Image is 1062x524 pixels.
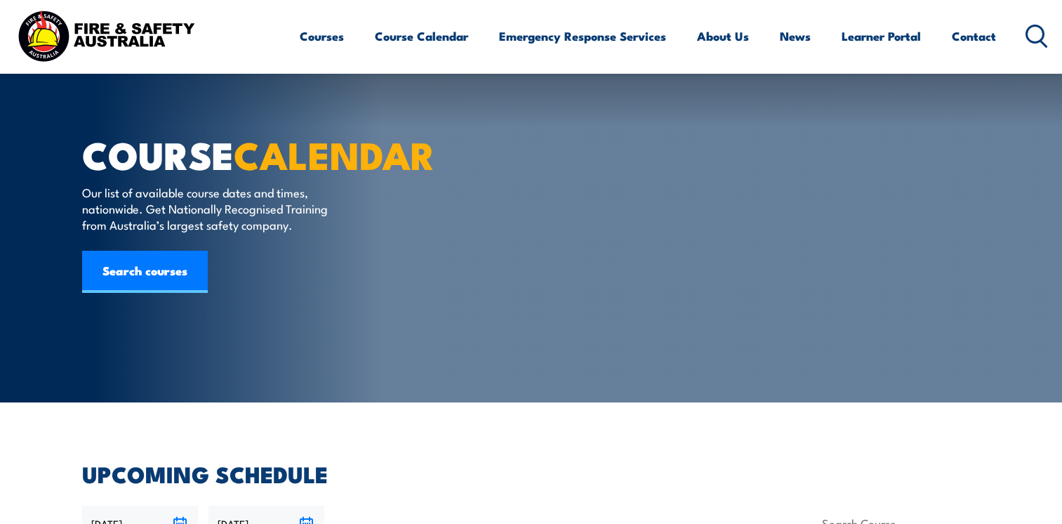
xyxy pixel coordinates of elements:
a: Emergency Response Services [499,18,666,55]
a: Learner Portal [842,18,921,55]
a: Search courses [82,251,208,293]
a: Courses [300,18,344,55]
h2: UPCOMING SCHEDULE [82,464,981,483]
h1: COURSE [82,138,429,171]
strong: CALENDAR [234,124,435,183]
a: Course Calendar [375,18,468,55]
p: Our list of available course dates and times, nationwide. Get Nationally Recognised Training from... [82,184,338,233]
a: About Us [697,18,749,55]
a: Contact [952,18,996,55]
a: News [780,18,811,55]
